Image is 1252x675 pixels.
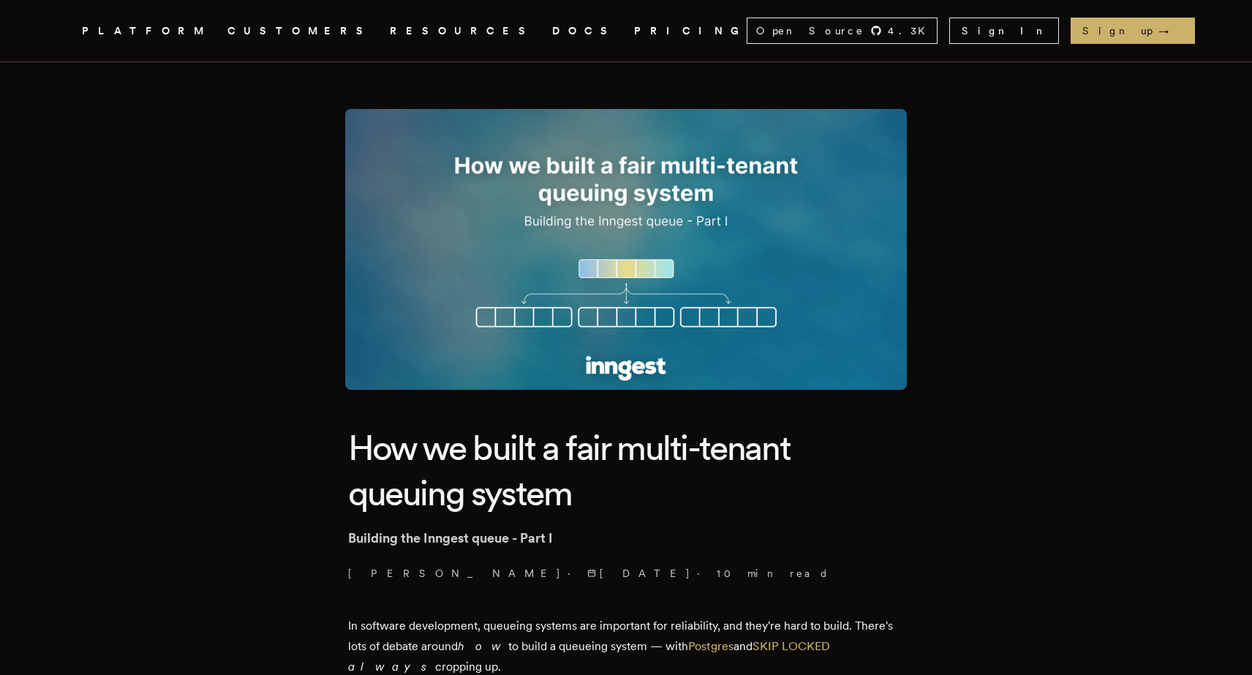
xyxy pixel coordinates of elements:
em: how [458,639,508,653]
a: CUSTOMERS [227,22,372,40]
img: Featured image for How we built a fair multi-tenant queuing system blog post [345,109,907,390]
p: Building the Inngest queue - Part I [348,528,904,548]
a: Sign up [1071,18,1195,44]
a: Sign In [949,18,1059,44]
a: [PERSON_NAME] [348,566,562,581]
span: [DATE] [587,566,691,581]
span: 4.3 K [888,23,934,38]
span: Open Source [756,23,864,38]
span: 10 min read [717,566,829,581]
h1: How we built a fair multi-tenant queuing system [348,425,904,516]
em: always [348,660,435,674]
button: PLATFORM [82,22,210,40]
a: PRICING [634,22,747,40]
a: SKIP LOCKED [753,639,830,653]
a: DOCS [552,22,616,40]
button: RESOURCES [390,22,535,40]
p: · · [348,566,904,581]
span: → [1158,23,1183,38]
a: Postgres [688,639,734,653]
